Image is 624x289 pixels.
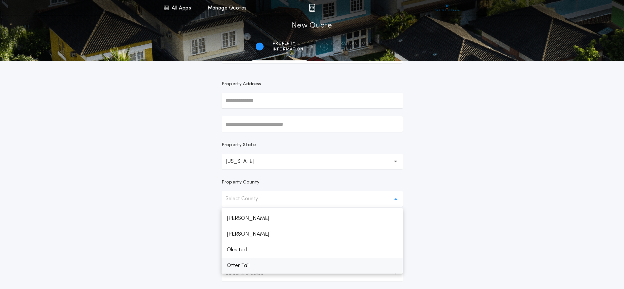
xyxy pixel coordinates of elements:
p: Property County [222,179,260,186]
span: information [273,47,303,52]
button: Select Zip Code [222,266,403,281]
p: [PERSON_NAME] [222,211,403,226]
h2: 2 [323,44,325,49]
h2: 1 [259,44,260,49]
button: [US_STATE] [222,154,403,169]
p: Olmsted [222,242,403,258]
p: [US_STATE] [226,158,264,165]
span: Transaction [337,41,369,46]
p: [PERSON_NAME] [222,226,403,242]
p: Select County [226,195,269,203]
p: Otter Tail [222,258,403,274]
button: Select County [222,191,403,207]
p: Property Address [222,81,403,87]
ul: Select County [222,208,403,274]
span: Property [273,41,303,46]
img: img [309,4,315,12]
h1: New Quote [292,21,332,31]
img: vs-icon [435,5,459,11]
span: details [337,47,369,52]
p: Property State [222,142,256,148]
p: Select Zip Code [226,270,274,278]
